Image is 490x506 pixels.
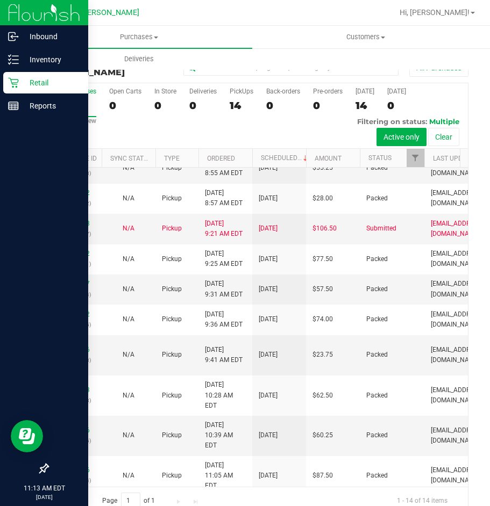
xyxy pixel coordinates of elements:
[207,155,235,162] a: Ordered
[366,223,396,234] span: Submitted
[162,254,182,264] span: Pickup
[356,88,374,95] div: [DATE]
[19,76,83,89] p: Retail
[109,99,141,112] div: 0
[205,219,243,239] span: [DATE] 9:21 AM EDT
[366,284,388,294] span: Packed
[366,314,388,324] span: Packed
[162,350,182,360] span: Pickup
[429,117,459,126] span: Multiple
[205,460,246,491] span: [DATE] 11:05 AM EDT
[313,163,333,173] span: $55.25
[205,420,246,451] span: [DATE] 10:39 AM EDT
[162,314,182,324] span: Pickup
[313,350,333,360] span: $23.75
[230,88,253,95] div: PickUps
[26,26,252,48] a: Purchases
[313,99,343,112] div: 0
[315,155,342,162] a: Amount
[205,249,243,269] span: [DATE] 9:25 AM EDT
[162,163,182,173] span: Pickup
[162,284,182,294] span: Pickup
[123,350,134,360] button: N/A
[123,391,134,401] button: N/A
[123,472,134,479] span: Not Applicable
[366,350,388,360] span: Packed
[19,99,83,112] p: Reports
[259,163,278,173] span: [DATE]
[19,53,83,66] p: Inventory
[123,392,134,399] span: Not Applicable
[154,99,176,112] div: 0
[366,193,388,204] span: Packed
[123,164,134,171] span: Not Applicable
[433,155,487,162] a: Last Updated By
[313,223,337,234] span: $106.50
[162,223,182,234] span: Pickup
[123,471,134,481] button: N/A
[356,99,374,112] div: 14
[123,314,134,324] button: N/A
[261,154,310,162] a: Scheduled
[366,391,388,401] span: Packed
[205,380,246,411] span: [DATE] 10:28 AM EDT
[366,254,388,264] span: Packed
[313,391,333,401] span: $62.50
[8,54,19,65] inline-svg: Inventory
[266,99,300,112] div: 0
[205,188,243,208] span: [DATE] 8:57 AM EDT
[11,420,43,452] iframe: Resource center
[162,193,182,204] span: Pickup
[407,149,424,167] a: Filter
[259,254,278,264] span: [DATE]
[205,309,243,330] span: [DATE] 9:36 AM EDT
[387,88,406,95] div: [DATE]
[259,350,278,360] span: [DATE]
[253,32,478,42] span: Customers
[205,279,243,299] span: [DATE] 9:31 AM EDT
[123,223,134,234] button: N/A
[110,155,152,162] a: Sync Status
[313,88,343,95] div: Pre-orders
[123,351,134,358] span: Not Applicable
[162,430,182,440] span: Pickup
[313,193,333,204] span: $28.00
[123,193,134,204] button: N/A
[189,88,217,95] div: Deliveries
[400,8,470,17] span: Hi, [PERSON_NAME]!
[313,284,333,294] span: $57.50
[123,225,134,232] span: Not Applicable
[366,471,388,481] span: Packed
[259,391,278,401] span: [DATE]
[252,26,479,48] a: Customers
[259,314,278,324] span: [DATE]
[8,31,19,42] inline-svg: Inbound
[5,493,83,501] p: [DATE]
[154,88,176,95] div: In Store
[377,128,427,146] button: Active only
[259,193,278,204] span: [DATE]
[205,158,243,178] span: [DATE] 8:55 AM EDT
[259,471,278,481] span: [DATE]
[230,99,253,112] div: 14
[8,100,19,111] inline-svg: Reports
[109,88,141,95] div: Open Carts
[313,254,333,264] span: $77.50
[368,154,392,162] a: Status
[80,8,139,17] span: [PERSON_NAME]
[123,285,134,293] span: Not Applicable
[26,32,252,42] span: Purchases
[123,431,134,439] span: Not Applicable
[110,54,168,64] span: Deliveries
[123,255,134,263] span: Not Applicable
[259,430,278,440] span: [DATE]
[313,430,333,440] span: $60.25
[366,163,388,173] span: Packed
[266,88,300,95] div: Back-orders
[123,430,134,440] button: N/A
[123,315,134,323] span: Not Applicable
[428,128,459,146] button: Clear
[189,99,217,112] div: 0
[123,284,134,294] button: N/A
[5,483,83,493] p: 11:13 AM EDT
